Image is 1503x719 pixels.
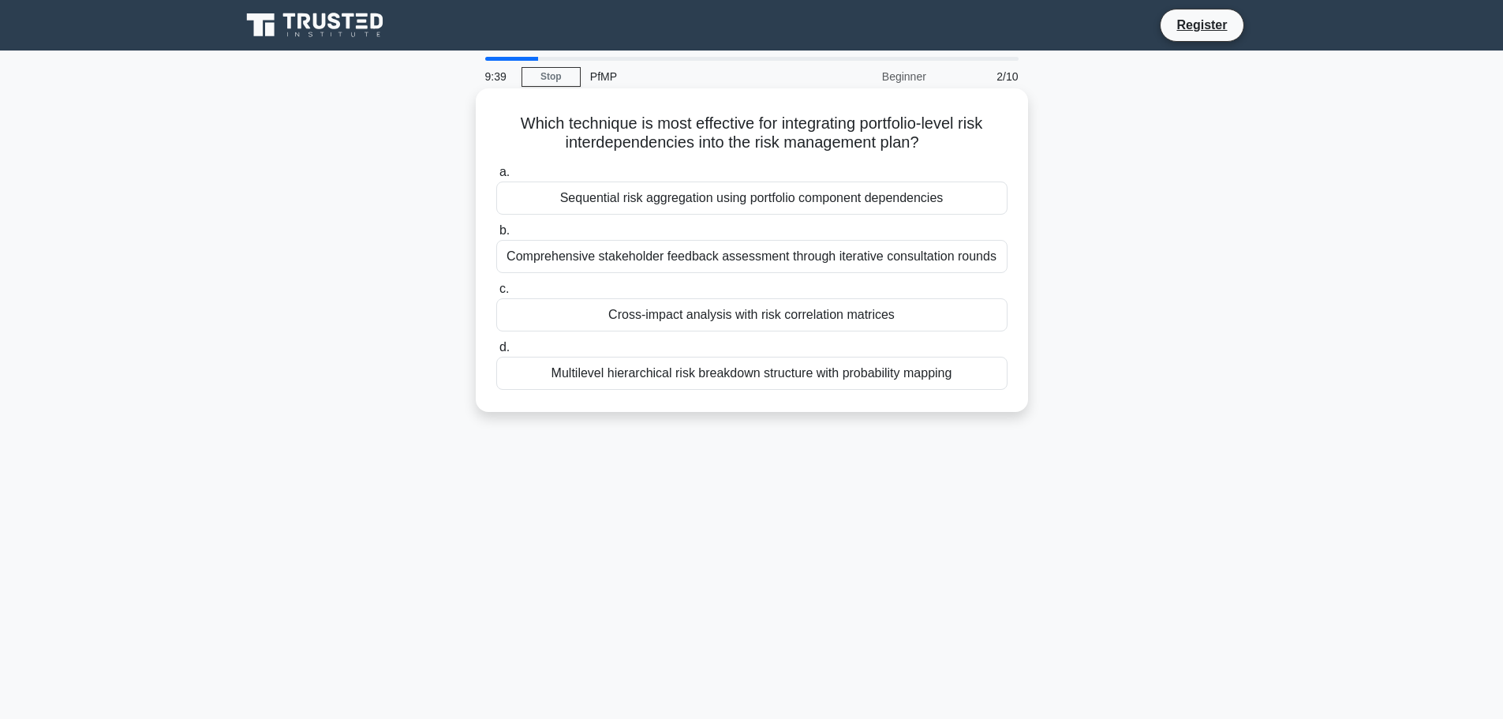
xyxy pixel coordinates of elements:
[476,61,522,92] div: 9:39
[499,340,510,354] span: d.
[496,182,1008,215] div: Sequential risk aggregation using portfolio component dependencies
[936,61,1028,92] div: 2/10
[496,357,1008,390] div: Multilevel hierarchical risk breakdown structure with probability mapping
[496,240,1008,273] div: Comprehensive stakeholder feedback assessment through iterative consultation rounds
[522,67,581,87] a: Stop
[798,61,936,92] div: Beginner
[1167,15,1236,35] a: Register
[581,61,798,92] div: PfMP
[499,223,510,237] span: b.
[499,282,509,295] span: c.
[499,165,510,178] span: a.
[495,114,1009,153] h5: Which technique is most effective for integrating portfolio-level risk interdependencies into the...
[496,298,1008,331] div: Cross-impact analysis with risk correlation matrices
